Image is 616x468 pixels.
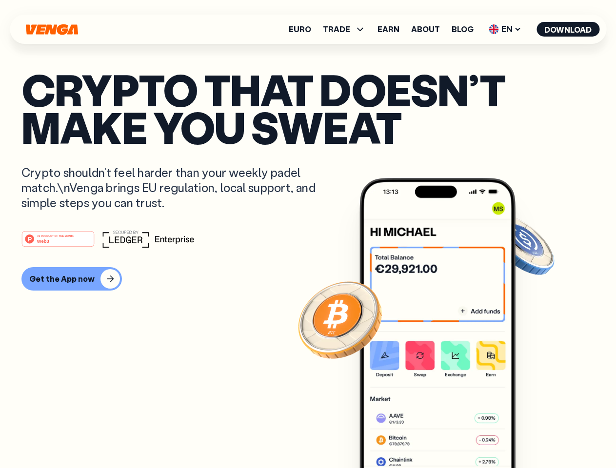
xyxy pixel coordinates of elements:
span: TRADE [323,25,350,33]
a: Get the App now [21,267,595,291]
a: Earn [378,25,399,33]
img: flag-uk [489,24,498,34]
tspan: #1 PRODUCT OF THE MONTH [37,234,74,237]
span: EN [485,21,525,37]
p: Crypto that doesn’t make you sweat [21,71,595,145]
svg: Home [24,24,79,35]
tspan: Web3 [37,238,49,243]
img: Bitcoin [296,275,384,363]
img: USDC coin [486,210,556,280]
a: Blog [452,25,474,33]
a: Euro [289,25,311,33]
button: Get the App now [21,267,122,291]
a: #1 PRODUCT OF THE MONTHWeb3 [21,236,95,249]
button: Download [537,22,599,37]
span: TRADE [323,23,366,35]
div: Get the App now [29,274,95,284]
a: About [411,25,440,33]
p: Crypto shouldn’t feel harder than your weekly padel match.\nVenga brings EU regulation, local sup... [21,165,330,211]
